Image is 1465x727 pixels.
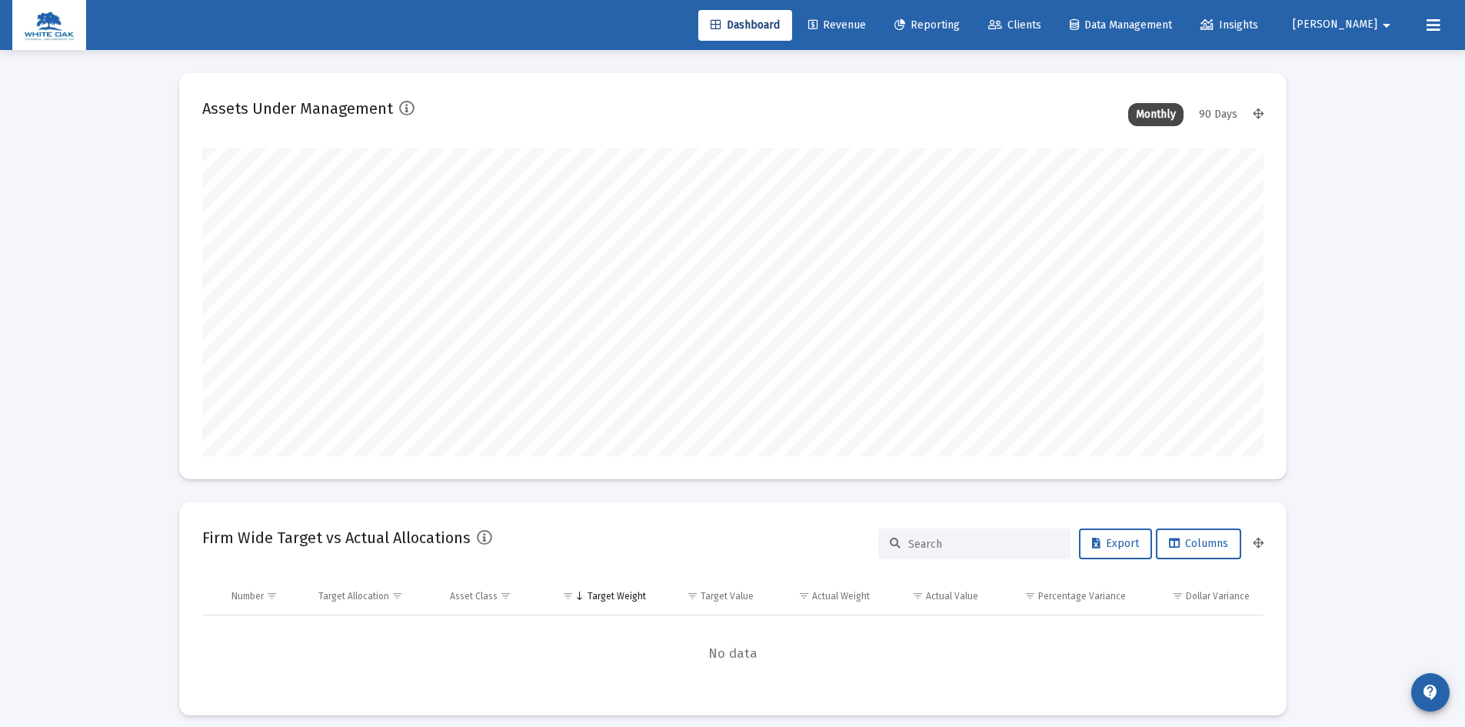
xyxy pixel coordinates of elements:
td: Column Asset Class [439,578,541,615]
span: Show filter options for column 'Actual Weight' [798,590,810,602]
div: Percentage Variance [1038,590,1126,602]
span: Show filter options for column 'Target Value' [687,590,698,602]
span: Export [1092,537,1139,550]
a: Reporting [882,10,972,41]
span: Show filter options for column 'Percentage Variance' [1024,590,1036,602]
span: Show filter options for column 'Target Weight' [562,590,574,602]
div: Target Weight [588,590,646,602]
button: Columns [1156,529,1241,559]
td: Column Actual Value [881,578,989,615]
div: Target Value [701,590,754,602]
span: Revenue [808,18,866,32]
h2: Assets Under Management [202,96,393,121]
span: Data Management [1070,18,1172,32]
mat-icon: contact_support [1421,683,1440,702]
a: Clients [976,10,1054,41]
span: Show filter options for column 'Asset Class' [500,590,511,602]
div: Actual Value [926,590,978,602]
input: Search [908,538,1059,551]
a: Dashboard [698,10,792,41]
td: Column Number [221,578,308,615]
td: Column Actual Weight [764,578,880,615]
a: Insights [1188,10,1270,41]
td: Column Dollar Variance [1137,578,1263,615]
h2: Firm Wide Target vs Actual Allocations [202,525,471,550]
button: Export [1079,529,1152,559]
td: Column Target Value [657,578,765,615]
div: Actual Weight [812,590,870,602]
span: Clients [988,18,1041,32]
div: Asset Class [450,590,498,602]
button: [PERSON_NAME] [1274,9,1414,40]
span: Columns [1169,537,1228,550]
div: Number [231,590,264,602]
span: Reporting [894,18,960,32]
span: Show filter options for column 'Number' [266,590,278,602]
div: Dollar Variance [1186,590,1250,602]
span: [PERSON_NAME] [1293,18,1377,32]
a: Revenue [796,10,878,41]
div: 90 Days [1191,103,1245,126]
div: Target Allocation [318,590,389,602]
span: No data [202,645,1264,662]
td: Column Target Weight [541,578,657,615]
a: Data Management [1057,10,1184,41]
img: Dashboard [24,10,75,41]
div: Monthly [1128,103,1184,126]
span: Show filter options for column 'Dollar Variance' [1172,590,1184,602]
span: Show filter options for column 'Actual Value' [912,590,924,602]
td: Column Target Allocation [308,578,439,615]
span: Show filter options for column 'Target Allocation' [391,590,403,602]
mat-icon: arrow_drop_down [1377,10,1396,41]
span: Dashboard [711,18,780,32]
div: Data grid [202,578,1264,692]
td: Column Percentage Variance [989,578,1137,615]
span: Insights [1200,18,1258,32]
